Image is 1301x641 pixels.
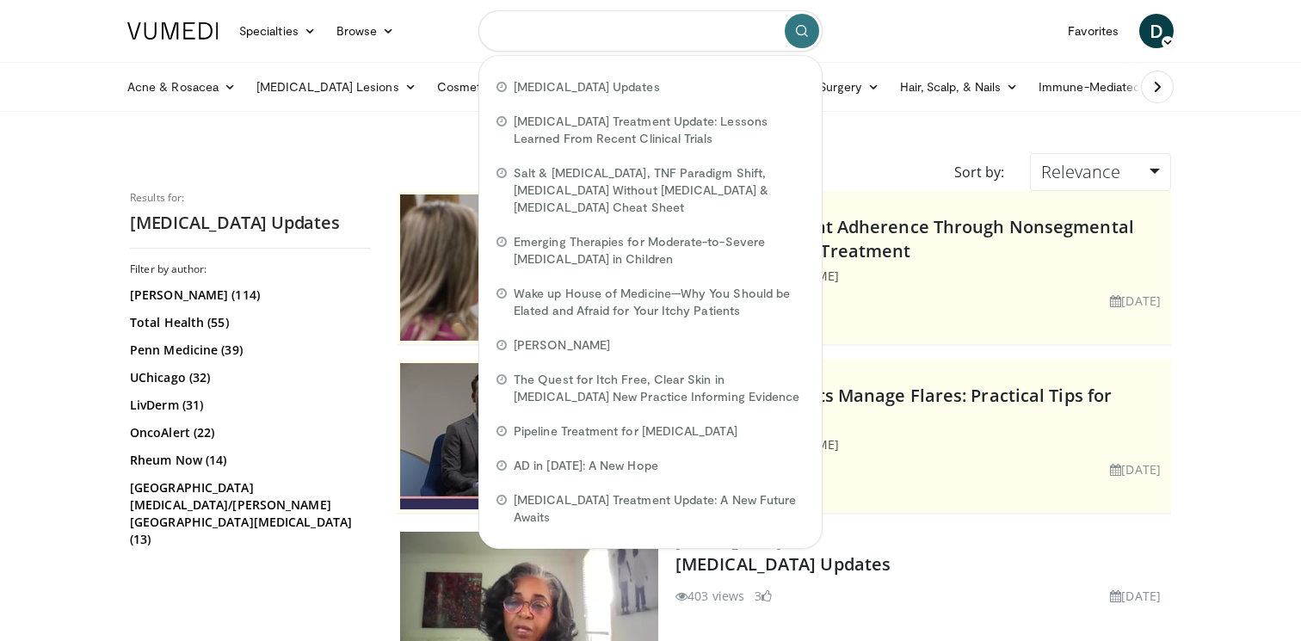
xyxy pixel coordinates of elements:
[127,22,219,40] img: VuMedi Logo
[130,479,367,548] a: [GEOGRAPHIC_DATA][MEDICAL_DATA]/[PERSON_NAME][GEOGRAPHIC_DATA][MEDICAL_DATA] (13)
[1028,70,1168,104] a: Immune-Mediated
[130,342,367,359] a: Penn Medicine (39)
[130,262,371,276] h3: Filter by author:
[130,191,371,205] p: Results for:
[514,457,658,474] span: AD in [DATE]: A New Hope
[1110,460,1161,478] li: [DATE]
[117,70,246,104] a: Acne & Rosacea
[675,267,1168,285] div: FEATURING
[675,215,1134,262] a: Motivating Patient Adherence Through Nonsegmental [MEDICAL_DATA] Treatment
[514,233,805,268] span: Emerging Therapies for Moderate-to-Severe [MEDICAL_DATA] in Children
[514,371,805,405] span: The Quest for Itch Free, Clear Skin in [MEDICAL_DATA] New Practice Informing Evidence
[514,113,805,147] span: [MEDICAL_DATA] Treatment Update: Lessons Learned From Recent Clinical Trials
[514,336,610,354] span: [PERSON_NAME]
[400,363,658,509] img: 601112bd-de26-4187-b266-f7c9c3587f14.png.300x170_q85_crop-smart_upscale.jpg
[130,397,367,414] a: LivDerm (31)
[514,422,737,440] span: Pipeline Treatment for [MEDICAL_DATA]
[427,70,592,104] a: Cosmetic Dermatology
[326,14,405,48] a: Browse
[514,285,805,319] span: Wake up House of Medicine—Why You Should be Elated and Afraid for Your Itchy Patients
[130,369,367,386] a: UChicago (32)
[1057,14,1129,48] a: Favorites
[675,552,891,576] a: [MEDICAL_DATA] Updates
[675,384,1112,431] a: Help Your Patients Manage Flares: Practical Tips for [MEDICAL_DATA]
[400,194,658,341] img: 39505ded-af48-40a4-bb84-dee7792dcfd5.png.300x170_q85_crop-smart_upscale.jpg
[514,164,805,216] span: Salt & [MEDICAL_DATA], TNF Paradigm Shift, [MEDICAL_DATA] Without [MEDICAL_DATA] & [MEDICAL_DATA]...
[478,10,823,52] input: Search topics, interventions
[130,314,367,331] a: Total Health (55)
[400,194,658,341] a: 09:50
[1110,292,1161,310] li: [DATE]
[130,424,367,441] a: OncoAlert (22)
[246,70,427,104] a: [MEDICAL_DATA] Lesions
[130,287,367,304] a: [PERSON_NAME] (114)
[809,70,890,104] a: Surgery
[890,70,1028,104] a: Hair, Scalp, & Nails
[1041,160,1120,183] span: Relevance
[400,363,658,509] a: 11:35
[514,78,660,96] span: [MEDICAL_DATA] Updates
[1030,153,1171,191] a: Relevance
[1139,14,1174,48] a: D
[229,14,326,48] a: Specialties
[675,587,744,605] li: 403 views
[675,435,1168,453] div: FEATURING
[755,587,772,605] li: 3
[941,153,1017,191] div: Sort by:
[130,212,371,234] h2: [MEDICAL_DATA] Updates
[514,491,805,526] span: [MEDICAL_DATA] Treatment Update: A New Future Awaits
[130,558,367,576] a: Scripps Health (13)
[130,452,367,469] a: Rheum Now (14)
[1110,587,1161,605] li: [DATE]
